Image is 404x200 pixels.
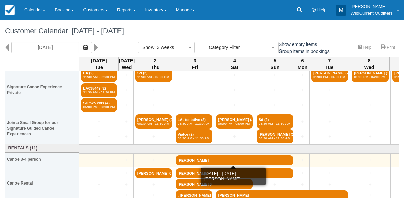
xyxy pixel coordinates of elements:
[311,87,348,94] a: +
[178,122,210,126] em: 08:30 AM - 11:30 AM
[297,118,308,125] a: +
[257,129,293,143] a: [PERSON_NAME] (2)08:30 AM - 11:30 AM
[135,114,172,129] a: [PERSON_NAME] (2)08:30 AM - 11:30 AM
[135,157,172,164] a: +
[135,133,172,140] a: +
[176,155,293,165] a: [PERSON_NAME]
[81,133,117,140] a: +
[259,136,291,140] em: 08:30 AM - 11:30 AM
[83,90,115,94] em: 11:30 AM - 02:30 PM
[205,42,279,53] button: Category Filter
[121,157,132,164] a: +
[257,87,293,94] a: +
[257,102,293,109] a: +
[214,57,255,71] th: 4 Sat
[216,87,253,94] a: +
[313,75,346,79] em: 01:00 PM - 04:00 PM
[138,42,195,53] button: Show: 3 weeks
[271,46,334,56] label: Group items in bookings
[79,57,119,71] th: [DATE] Tue
[119,57,135,71] th: [DATE] Wed
[297,102,308,109] a: +
[209,44,270,51] span: Category Filter
[311,102,348,109] a: +
[271,42,323,46] span: Show empty items
[121,102,132,109] a: +
[175,57,214,71] th: 3 Fri
[377,43,399,53] a: Print
[352,102,389,109] a: +
[7,145,78,152] a: Rentals (11)
[81,68,117,82] a: LA (2)11:30 AM - 02:30 PM
[121,181,132,188] a: +
[218,122,251,126] em: 05:00 PM - 08:00 PM
[81,98,117,112] a: SD two kids (4)05:00 PM - 08:00 PM
[259,122,291,126] em: 08:30 AM - 11:30 AM
[352,133,389,140] a: +
[349,57,390,71] th: 8 Wed
[176,87,212,94] a: +
[216,114,253,129] a: [PERSON_NAME] (2)05:00 PM - 08:00 PM
[135,68,172,82] a: Sd (2)11:30 AM - 02:30 PM
[352,87,389,94] a: +
[350,10,393,17] p: WildCurrent Outfitters
[317,7,327,12] span: Help
[297,181,308,188] a: +
[352,192,389,199] a: +
[297,72,308,79] a: +
[271,39,322,49] label: Show empty items
[137,75,170,79] em: 11:30 AM - 02:30 PM
[297,170,308,177] a: +
[352,68,389,82] a: [PERSON_NAME] (2)01:00 PM - 04:00 PM
[311,170,348,177] a: +
[176,102,212,109] a: +
[216,133,253,140] a: +
[352,157,389,164] a: +
[121,192,132,199] a: +
[311,133,348,140] a: +
[295,57,310,71] th: 6 Mon
[176,179,253,189] a: [PERSON_NAME] 0
[5,27,399,35] h1: Customer Calendar
[311,157,348,164] a: +
[297,157,308,164] a: +
[121,72,132,79] a: +
[257,72,293,79] a: +
[311,118,348,125] a: +
[312,8,316,12] i: Help
[68,27,124,35] span: [DATE] - [DATE]
[5,5,15,15] img: checkfront-main-nav-mini-logo.png
[178,136,210,140] em: 08:30 AM - 11:30 AM
[257,114,293,129] a: Sd (2)08:30 AM - 11:30 AM
[135,57,175,71] th: 2 Thu
[81,118,117,125] a: +
[5,113,79,144] th: Join a Small Group for our Signature Guided Canoe Experiences
[135,192,172,199] a: +
[81,157,117,164] a: +
[336,5,346,16] div: M
[83,105,115,109] em: 05:00 PM - 08:00 PM
[310,57,349,71] th: 7 Tue
[297,133,308,140] a: +
[350,3,393,10] p: [PERSON_NAME]
[5,67,79,113] th: Signature Canoe Experience- Private
[137,122,170,126] em: 08:30 AM - 11:30 AM
[135,168,172,178] a: [PERSON_NAME] 0
[83,75,115,79] em: 11:30 AM - 02:30 PM
[352,181,389,188] a: +
[352,118,389,125] a: +
[81,181,117,188] a: +
[81,192,117,199] a: +
[271,48,335,53] span: Group items in bookings
[257,181,293,188] a: +
[176,72,212,79] a: +
[216,102,253,109] a: +
[353,43,376,53] a: Help
[121,87,132,94] a: +
[81,83,117,97] a: LA035449 (2)11:30 AM - 02:30 PM
[255,57,295,71] th: 5 Sun
[216,72,253,79] a: +
[121,170,132,177] a: +
[154,45,174,50] span: : 3 weeks
[135,87,172,94] a: +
